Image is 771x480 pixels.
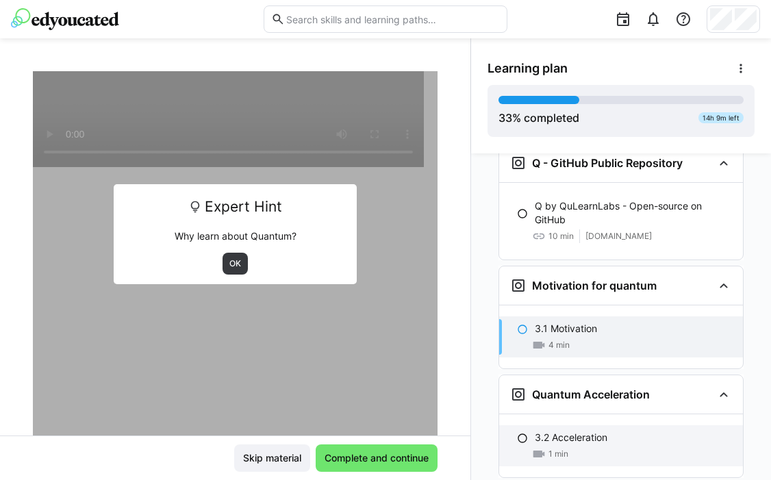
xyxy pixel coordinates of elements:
[223,253,248,275] button: OK
[585,231,652,242] span: [DOMAIN_NAME]
[316,444,438,472] button: Complete and continue
[285,13,499,25] input: Search skills and learning paths…
[535,199,732,227] p: Q by QuLearnLabs - Open-source on GitHub
[241,451,303,465] span: Skip material
[205,194,282,220] span: Expert Hint
[488,61,568,76] span: Learning plan
[234,444,310,472] button: Skip material
[498,111,512,125] span: 33
[698,112,744,123] div: 14h 9m left
[228,258,242,269] span: OK
[532,279,657,292] h3: Motivation for quantum
[123,229,347,243] p: Why learn about Quantum?
[498,110,579,126] div: % completed
[535,322,597,336] p: 3.1 Motivation
[535,431,607,444] p: 3.2 Acceleration
[532,156,683,170] h3: Q - GitHub Public Repository
[532,388,650,401] h3: Quantum Acceleration
[323,451,431,465] span: Complete and continue
[548,340,570,351] span: 4 min
[548,449,568,459] span: 1 min
[548,231,574,242] span: 10 min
